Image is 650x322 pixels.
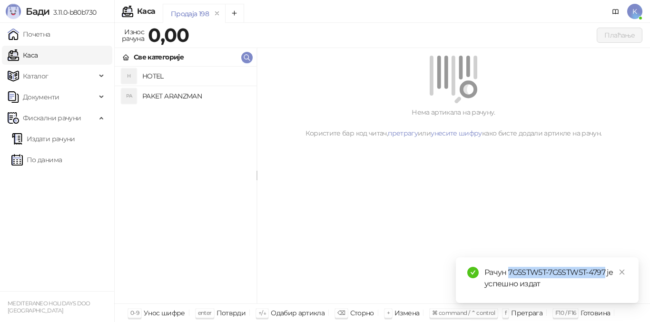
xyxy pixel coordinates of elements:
[144,307,185,319] div: Унос шифре
[11,129,75,148] a: Издати рачуни
[130,309,139,316] span: 0-9
[171,9,209,19] div: Продаја 198
[49,8,96,17] span: 3.11.0-b80b730
[8,25,50,44] a: Почетна
[431,129,482,137] a: унесите шифру
[142,88,249,104] h4: PAKET ARANZMAN
[467,267,479,278] span: check-circle
[217,307,246,319] div: Потврди
[115,67,256,303] div: grid
[11,150,62,169] a: По данима
[6,4,21,19] img: Logo
[134,52,184,62] div: Све категорије
[619,269,625,275] span: close
[8,46,38,65] a: Каса
[121,88,137,104] div: PA
[394,307,419,319] div: Измена
[432,309,495,316] span: ⌘ command / ⌃ control
[627,4,642,19] span: K
[23,108,81,127] span: Фискални рачуни
[608,4,623,19] a: Документација
[120,26,146,45] div: Износ рачуна
[597,28,642,43] button: Плаћање
[121,68,137,84] div: H
[555,309,576,316] span: F10 / F16
[23,88,59,107] span: Документи
[271,307,325,319] div: Одабир артикла
[258,309,266,316] span: ↑/↓
[142,68,249,84] h4: HOTEL
[581,307,610,319] div: Готовина
[350,307,374,319] div: Сторно
[617,267,627,277] a: Close
[26,6,49,17] span: Бади
[198,309,212,316] span: enter
[23,67,49,86] span: Каталог
[388,129,418,137] a: претрагу
[148,23,189,47] strong: 0,00
[387,309,390,316] span: +
[484,267,627,290] div: Рачун 7G5STW5T-7G5STW5T-4797 је успешно издат
[137,8,155,15] div: Каса
[505,309,506,316] span: f
[8,300,90,314] small: MEDITERANEO HOLIDAYS DOO [GEOGRAPHIC_DATA]
[337,309,345,316] span: ⌫
[511,307,542,319] div: Претрага
[268,107,639,138] div: Нема артикала на рачуну. Користите бар код читач, или како бисте додали артикле на рачун.
[211,10,223,18] button: remove
[225,4,244,23] button: Add tab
